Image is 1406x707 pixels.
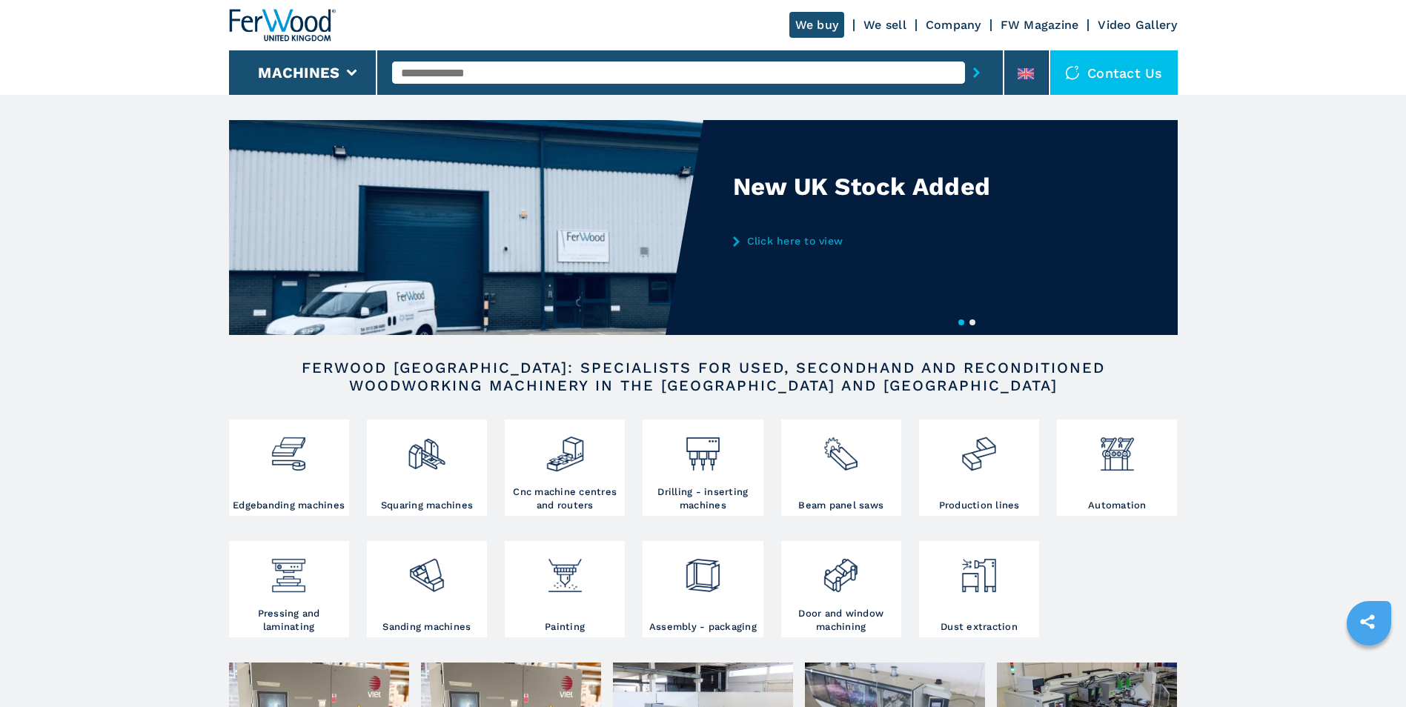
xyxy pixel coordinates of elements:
[276,359,1130,394] h2: FERWOOD [GEOGRAPHIC_DATA]: SPECIALISTS FOR USED, SECONDHAND AND RECONDITIONED WOODWORKING MACHINE...
[643,419,763,516] a: Drilling - inserting machines
[505,541,625,637] a: Painting
[1343,640,1395,696] iframe: Chat
[269,423,308,474] img: bordatrici_1.png
[229,419,349,516] a: Edgebanding machines
[958,319,964,325] button: 1
[407,545,446,595] img: levigatrici_2.png
[233,499,345,512] h3: Edgebanding machines
[1050,50,1178,95] div: Contact us
[785,607,898,634] h3: Door and window machining
[367,419,487,516] a: Squaring machines
[965,56,988,90] button: submit-button
[1098,18,1177,32] a: Video Gallery
[781,419,901,516] a: Beam panel saws
[919,419,1039,516] a: Production lines
[1001,18,1079,32] a: FW Magazine
[546,545,585,595] img: verniciatura_1.png
[781,541,901,637] a: Door and window machining
[508,485,621,512] h3: Cnc machine centres and routers
[959,545,998,595] img: aspirazione_1.png
[269,545,308,595] img: pressa-strettoia.png
[1065,65,1080,80] img: Contact us
[1057,419,1177,516] a: Automation
[789,12,845,38] a: We buy
[258,64,339,82] button: Machines
[1088,499,1147,512] h3: Automation
[926,18,981,32] a: Company
[367,541,487,637] a: Sanding machines
[407,423,446,474] img: squadratrici_2.png
[649,620,757,634] h3: Assembly - packaging
[798,499,883,512] h3: Beam panel saws
[959,423,998,474] img: linee_di_produzione_2.png
[939,499,1020,512] h3: Production lines
[546,423,585,474] img: centro_di_lavoro_cnc_2.png
[505,419,625,516] a: Cnc machine centres and routers
[683,545,723,595] img: montaggio_imballaggio_2.png
[233,607,345,634] h3: Pressing and laminating
[1349,603,1386,640] a: sharethis
[683,423,723,474] img: foratrici_inseritrici_2.png
[1098,423,1137,474] img: automazione.png
[229,120,703,335] img: New UK Stock Added
[643,541,763,637] a: Assembly - packaging
[969,319,975,325] button: 2
[545,620,585,634] h3: Painting
[382,620,471,634] h3: Sanding machines
[229,9,336,42] img: Ferwood
[919,541,1039,637] a: Dust extraction
[381,499,473,512] h3: Squaring machines
[821,423,860,474] img: sezionatrici_2.png
[733,235,1024,247] a: Click here to view
[863,18,906,32] a: We sell
[941,620,1018,634] h3: Dust extraction
[229,541,349,637] a: Pressing and laminating
[646,485,759,512] h3: Drilling - inserting machines
[821,545,860,595] img: lavorazione_porte_finestre_2.png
